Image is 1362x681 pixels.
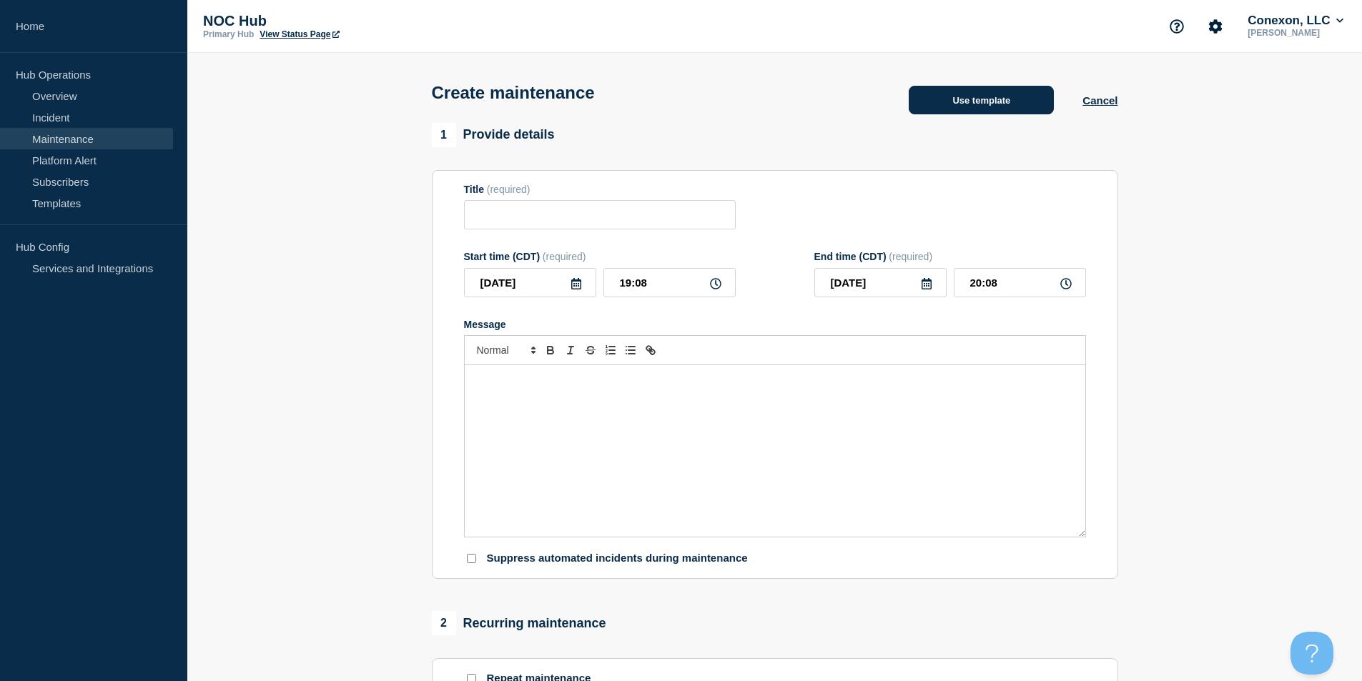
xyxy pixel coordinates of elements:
[432,611,606,635] div: Recurring maintenance
[432,83,595,103] h1: Create maintenance
[487,184,531,195] span: (required)
[465,365,1085,537] div: Message
[464,268,596,297] input: YYYY-MM-DD
[464,184,736,195] div: Title
[954,268,1086,297] input: HH:MM
[909,86,1054,114] button: Use template
[464,200,736,229] input: Title
[464,319,1086,330] div: Message
[203,29,254,39] p: Primary Hub
[581,342,601,359] button: Toggle strikethrough text
[601,342,621,359] button: Toggle ordered list
[541,342,561,359] button: Toggle bold text
[467,554,476,563] input: Suppress automated incidents during maintenance
[260,29,339,39] a: View Status Page
[814,251,1086,262] div: End time (CDT)
[487,552,748,565] p: Suppress automated incidents during maintenance
[470,342,541,359] span: Font size
[561,342,581,359] button: Toggle italic text
[1162,11,1192,41] button: Support
[543,251,586,262] span: (required)
[814,268,947,297] input: YYYY-MM-DD
[464,251,736,262] div: Start time (CDT)
[889,251,932,262] span: (required)
[1082,94,1117,106] button: Cancel
[1245,28,1346,38] p: [PERSON_NAME]
[1245,14,1346,28] button: Conexon, LLC
[603,268,736,297] input: HH:MM
[1291,632,1333,675] iframe: Help Scout Beacon - Open
[432,123,456,147] span: 1
[1200,11,1230,41] button: Account settings
[641,342,661,359] button: Toggle link
[432,123,555,147] div: Provide details
[432,611,456,635] span: 2
[621,342,641,359] button: Toggle bulleted list
[203,13,489,29] p: NOC Hub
